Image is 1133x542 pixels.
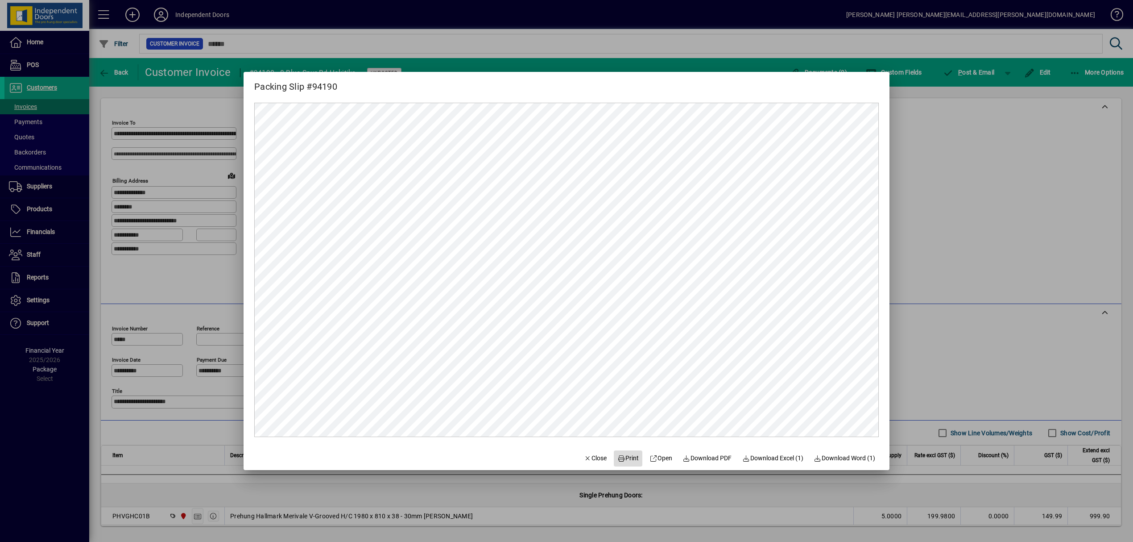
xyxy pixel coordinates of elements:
[742,454,803,463] span: Download Excel (1)
[810,450,879,467] button: Download Word (1)
[679,450,736,467] a: Download PDF
[580,450,611,467] button: Close
[646,450,676,467] a: Open
[649,454,672,463] span: Open
[617,454,639,463] span: Print
[614,450,642,467] button: Print
[244,72,348,94] h2: Packing Slip #94190
[683,454,732,463] span: Download PDF
[814,454,876,463] span: Download Word (1)
[739,450,807,467] button: Download Excel (1)
[584,454,607,463] span: Close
